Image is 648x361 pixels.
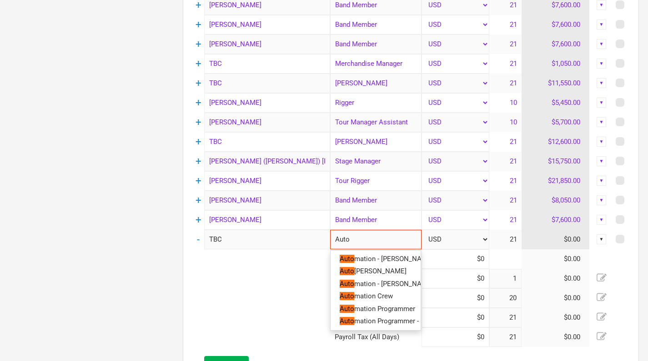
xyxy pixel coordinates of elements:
td: Payroll Tax (All Days) [330,327,422,347]
div: Rigger [330,93,422,113]
div: ▼ [597,215,607,225]
td: $0.00 [522,249,590,269]
td: $7,600.00 [522,210,590,230]
a: + [196,175,201,187]
div: Carpenter [330,74,422,93]
td: $15,750.00 [522,152,590,171]
input: eg: Sheena [204,210,330,230]
mark: Auto [340,255,354,263]
div: ▼ [597,78,607,88]
div: Tour Rigger [330,171,422,191]
td: 10 [489,93,522,113]
input: eg: Sinead [204,93,330,113]
input: eg: George [204,171,330,191]
div: ▼ [597,59,607,69]
span: mation Programmer - [PERSON_NAME] [354,317,473,325]
td: $0.00 [522,327,590,347]
a: + [196,116,201,128]
a: + [196,214,201,226]
td: $7,600.00 [522,35,590,54]
td: $7,600.00 [522,15,590,35]
td: $5,450.00 [522,93,590,113]
td: Pre-tour Fee [330,249,422,269]
input: eg: Yoko [204,230,330,249]
div: Auto [330,230,422,249]
span: mation Crew [354,292,393,300]
a: Automation Programmer - [PERSON_NAME] [331,315,421,327]
div: Carpenter [330,132,422,152]
mark: Auto [340,267,354,275]
mark: Auto [340,279,354,287]
a: Auto[PERSON_NAME] [331,265,421,277]
div: Band Member [330,210,422,230]
div: Band Member [330,15,422,35]
input: eg: Lars [204,54,330,74]
span: mation - [PERSON_NAME] [354,255,433,263]
div: ▼ [597,39,607,49]
td: 21 [489,74,522,93]
li: Automation - Robert Azevedo [331,265,421,277]
div: Merchandise Manager [330,54,422,74]
td: 21 [489,171,522,191]
a: + [196,19,201,30]
span: [PERSON_NAME] [354,267,407,275]
a: + [196,77,201,89]
td: $21,850.00 [522,171,590,191]
a: Automation Programmer [331,302,421,315]
li: Automation Programmer - Simon Nott [331,315,421,327]
input: eg: Ringo [204,191,330,210]
td: 21 [489,54,522,74]
div: Stage Manager [330,152,422,171]
td: $1,050.00 [522,54,590,74]
div: Tour Manager Assistant [330,113,422,132]
mark: Auto [340,317,354,325]
div: Band Member [330,191,422,210]
input: eg: Ozzy [204,15,330,35]
span: mation - [PERSON_NAME] [354,279,433,287]
mark: Auto [340,304,354,312]
div: ▼ [597,234,607,244]
a: + [196,155,201,167]
a: + [196,97,201,109]
li: Automation - Simon Nott [331,277,421,290]
td: 10 [489,113,522,132]
td: $0.00 [522,288,590,308]
a: - [197,233,200,245]
a: + [196,58,201,69]
a: Automation Crew [331,290,421,302]
td: 21 [489,152,522,171]
td: 21 [489,191,522,210]
a: + [196,136,201,148]
td: $8,050.00 [522,191,590,210]
td: $5,700.00 [522,113,590,132]
td: 21 [489,15,522,35]
td: 21 [489,230,522,249]
div: ▼ [597,98,607,108]
input: eg: Angus [204,74,330,93]
td: $0.00 [522,308,590,327]
a: Automation - [PERSON_NAME] [331,277,421,290]
div: ▼ [597,195,607,205]
a: + [196,38,201,50]
td: 21 [489,132,522,152]
div: ▼ [597,137,607,147]
div: ▼ [597,20,607,30]
a: + [196,194,201,206]
div: ▼ [597,156,607,166]
td: $11,550.00 [522,74,590,93]
div: Band Member [330,35,422,54]
td: $0.00 [522,269,590,288]
a: Automation - [PERSON_NAME] [331,253,421,265]
input: eg: PJ [204,113,330,132]
td: $12,600.00 [522,132,590,152]
div: ▼ [597,117,607,127]
input: eg: Iggy [204,132,330,152]
td: 21 [489,210,522,230]
input: eg: Miles [204,152,330,171]
td: 21 [489,35,522,54]
li: Automation - Andrew Johnstone [331,253,421,265]
span: mation Programmer [354,304,415,312]
input: eg: John [204,35,330,54]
